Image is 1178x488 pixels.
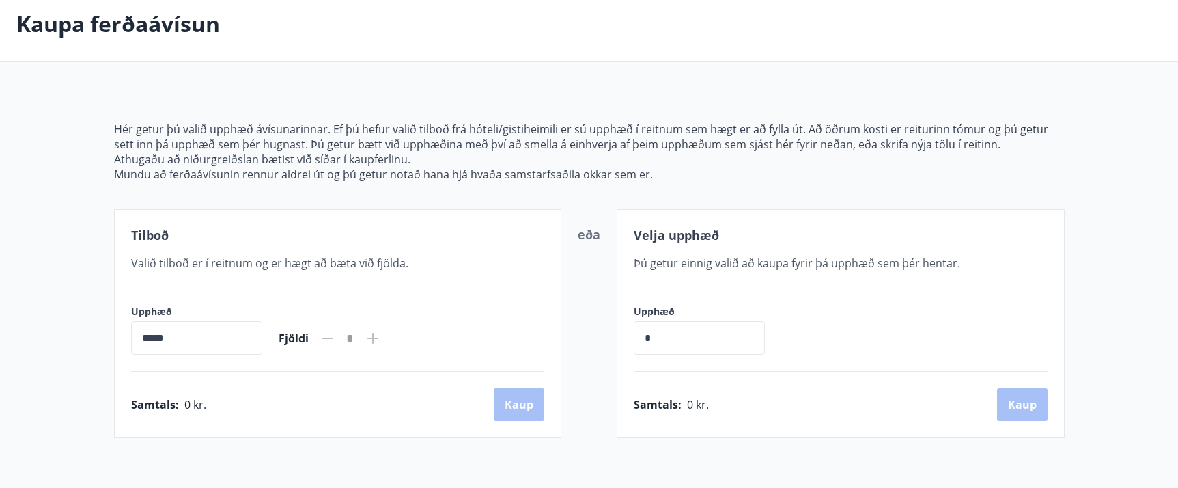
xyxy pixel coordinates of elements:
span: Þú getur einnig valið að kaupa fyrir þá upphæð sem þér hentar. [634,256,960,271]
p: Athugaðu að niðurgreiðslan bætist við síðar í kaupferlinu. [114,152,1065,167]
span: eða [578,226,600,243]
span: Samtals : [634,397,682,412]
p: Hér getur þú valið upphæð ávísunarinnar. Ef þú hefur valið tilboð frá hóteli/gistiheimili er sú u... [114,122,1065,152]
span: Velja upphæð [634,227,719,243]
label: Upphæð [131,305,262,318]
p: Kaupa ferðaávísun [16,9,220,39]
label: Upphæð [634,305,779,318]
span: Valið tilboð er í reitnum og er hægt að bæta við fjölda. [131,256,408,271]
span: 0 kr. [184,397,206,412]
span: Samtals : [131,397,179,412]
p: Mundu að ferðaávísunin rennur aldrei út og þú getur notað hana hjá hvaða samstarfsaðila okkar sem... [114,167,1065,182]
span: 0 kr. [687,397,709,412]
span: Tilboð [131,227,169,243]
span: Fjöldi [279,331,309,346]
